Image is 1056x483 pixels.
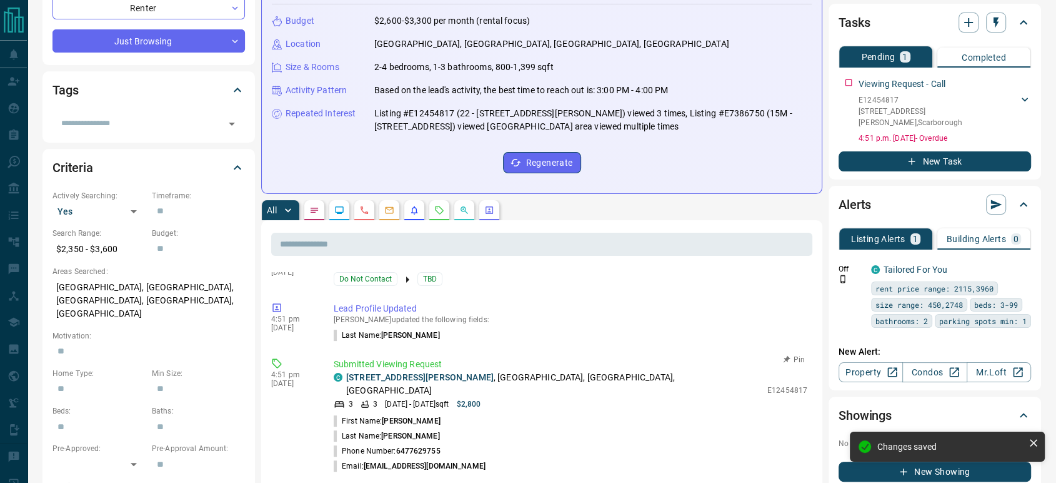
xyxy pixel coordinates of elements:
p: Search Range: [52,228,146,239]
p: Activity Pattern [286,84,347,97]
button: Open [223,115,241,133]
p: 4:51 pm [271,370,315,379]
p: Off [839,263,864,275]
svg: Opportunities [459,205,469,215]
p: 4:51 p.m. [DATE] - Overdue [859,133,1031,144]
p: [DATE] [271,323,315,332]
p: Email: [334,460,486,472]
p: Viewing Request - Call [859,78,945,91]
svg: Calls [359,205,369,215]
h2: Tags [52,80,78,100]
p: [PERSON_NAME] updated the following fields: [334,315,807,324]
p: [DATE] [271,268,315,277]
p: E12454817 [767,385,807,396]
h2: Criteria [52,158,93,178]
span: [EMAIL_ADDRESS][DOMAIN_NAME] [364,462,486,470]
p: 1 [902,53,907,61]
span: parking spots min: 1 [939,315,1027,327]
span: rent price range: 2115,3960 [875,282,994,295]
p: Building Alerts [947,235,1006,243]
a: Condos [902,362,967,382]
p: Lead Profile Updated [334,302,807,315]
p: Budget [286,14,314,28]
span: beds: 3-99 [974,298,1018,311]
button: Regenerate [503,152,581,173]
p: E12454817 [859,94,1019,106]
svg: Lead Browsing Activity [334,205,344,215]
p: No showings booked [839,438,1031,449]
p: Submitted Viewing Request [334,358,807,371]
p: Home Type: [52,368,146,379]
p: Timeframe: [152,190,245,201]
p: [GEOGRAPHIC_DATA], [GEOGRAPHIC_DATA], [GEOGRAPHIC_DATA], [GEOGRAPHIC_DATA], [GEOGRAPHIC_DATA] [52,277,245,324]
p: Budget: [152,228,245,239]
svg: Notes [309,205,319,215]
div: condos.ca [871,265,880,274]
svg: Listing Alerts [409,205,419,215]
p: Phone Number: [334,445,441,457]
a: Property [839,362,903,382]
p: Completed [962,53,1006,62]
button: New Showing [839,462,1031,482]
div: Yes [52,201,146,221]
p: $2,600-$3,300 per month (rental focus) [374,14,530,28]
div: Alerts [839,190,1031,220]
p: [GEOGRAPHIC_DATA], [GEOGRAPHIC_DATA], [GEOGRAPHIC_DATA], [GEOGRAPHIC_DATA] [374,38,729,51]
h2: Alerts [839,195,871,215]
p: New Alert: [839,345,1031,358]
p: , [GEOGRAPHIC_DATA], [GEOGRAPHIC_DATA], [GEOGRAPHIC_DATA] [346,371,761,397]
div: Just Browsing [52,29,245,53]
span: [PERSON_NAME] [381,331,439,340]
p: Listing #E12454817 (22 - [STREET_ADDRESS][PERSON_NAME]) viewed 3 times, Listing #E7386750 (15M - ... [374,107,812,133]
div: Criteria [52,153,245,183]
div: Tasks [839,8,1031,38]
span: 6477629755 [396,447,440,455]
div: Showings [839,400,1031,430]
p: 2-4 bedrooms, 1-3 bathrooms, 800-1,399 sqft [374,61,554,74]
p: 3 [373,399,377,410]
span: Do Not Contact [339,273,392,285]
p: Baths: [152,405,245,417]
span: [PERSON_NAME] [382,417,440,425]
p: [DATE] [271,379,315,388]
p: Areas Searched: [52,266,245,277]
button: Pin [776,354,812,365]
span: [PERSON_NAME] [381,432,439,440]
p: 4:51 pm [271,315,315,323]
span: TBD [423,273,437,285]
h2: Showings [839,405,892,425]
p: All [267,206,277,215]
svg: Emails [384,205,394,215]
svg: Agent Actions [484,205,494,215]
p: 0 [1014,235,1019,243]
div: Tags [52,75,245,105]
div: condos.ca [334,373,342,382]
p: Pending [861,53,895,61]
p: Location [286,38,321,51]
p: Size & Rooms [286,61,339,74]
h2: Tasks [839,13,870,33]
p: Actively Searching: [52,190,146,201]
span: size range: 450,2748 [875,298,963,311]
p: [DATE] - [DATE] sqft [385,399,449,410]
a: Tailored For You [884,265,947,275]
a: [STREET_ADDRESS][PERSON_NAME] [346,372,494,382]
p: 3 [349,399,353,410]
p: First Name: [334,415,441,427]
p: [STREET_ADDRESS][PERSON_NAME] , Scarborough [859,106,1019,128]
p: Last Name: [334,430,440,442]
p: $2,350 - $3,600 [52,239,146,260]
div: Changes saved [877,442,1024,452]
svg: Push Notification Only [839,275,847,283]
p: Pre-Approved: [52,443,146,454]
p: Motivation: [52,330,245,342]
p: 1 [913,235,918,243]
p: $2,800 [456,399,481,410]
button: New Task [839,151,1031,171]
p: Last Name : [334,330,440,341]
p: Beds: [52,405,146,417]
span: bathrooms: 2 [875,315,928,327]
p: Repeated Interest [286,107,356,120]
p: Listing Alerts [851,235,905,243]
p: Based on the lead's activity, the best time to reach out is: 3:00 PM - 4:00 PM [374,84,668,97]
